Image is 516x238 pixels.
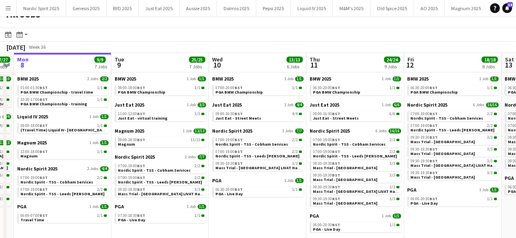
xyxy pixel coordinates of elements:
[139,0,179,16] button: Just Eat 2025
[17,0,66,16] button: Nordic Spirit 2025
[502,3,512,13] a: 14
[291,0,333,16] button: Liquid IV 2025
[507,2,513,7] span: 14
[217,0,256,16] button: Dolmio 2025
[414,0,445,16] button: AO 2025
[256,0,291,16] button: Pepsi 2025
[370,0,414,16] button: Old Spice 2025
[106,0,139,16] button: BYD 2025
[7,43,25,51] div: [DATE]
[179,0,217,16] button: Aussie 2025
[333,0,370,16] button: M&M's 2025
[66,0,106,16] button: Genesis 2025
[445,0,488,16] button: Magnum 2025
[27,44,47,50] span: Week 36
